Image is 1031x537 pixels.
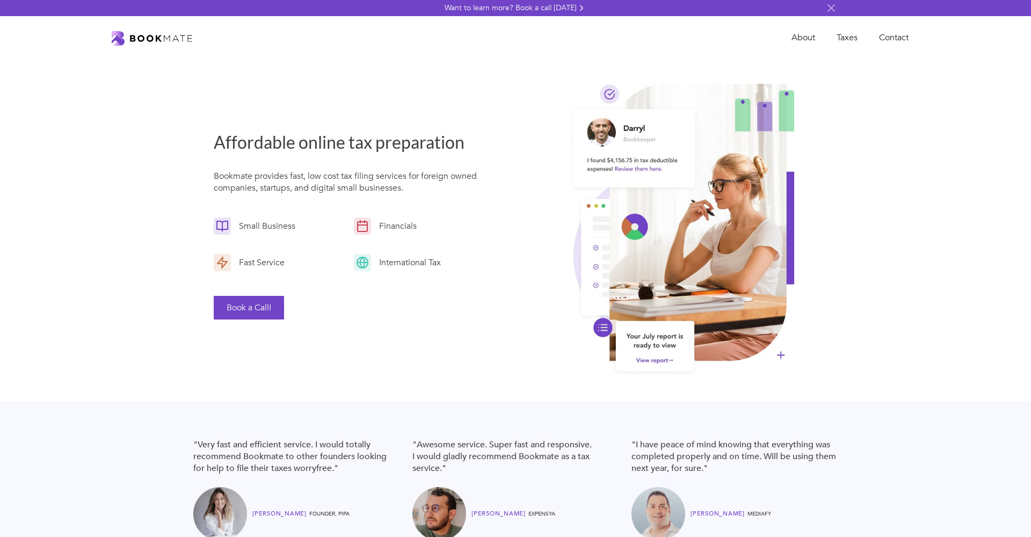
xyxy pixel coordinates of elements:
a: About [781,27,826,49]
div: Expensya [528,507,555,520]
blockquote: "Very fast and efficient service. I would totally recommend Bookmate to other founders looking fo... [193,439,400,474]
blockquote: "I have peace of mind knowing that everything was completed properly and on time. Will be using t... [631,439,838,474]
div: [PERSON_NAME] [471,507,528,520]
div: [PERSON_NAME] [252,507,309,520]
div: FOUNDER, PIPA [309,507,350,520]
button: Book a Call! [214,296,284,320]
a: Contact [868,27,919,49]
div: Financials [371,220,419,232]
div: International Tax [371,257,444,268]
div: Small Business [231,220,298,232]
div: Fast Service [231,257,287,268]
p: Bookmate provides fast, low cost tax filing services for foreign owned companies, startups, and d... [214,170,485,199]
div: MediaFy [747,507,771,520]
a: home [112,30,192,46]
a: Taxes [826,27,868,49]
a: Want to learn more? Book a call [DATE] [445,3,586,13]
blockquote: "Awesome service. Super fast and responsive. I would gladly recommend Bookmate as a tax service." [412,439,619,474]
div: [PERSON_NAME] [691,507,747,520]
h3: Affordable online tax preparation [214,130,485,154]
div: Want to learn more? Book a call [DATE] [445,3,577,13]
